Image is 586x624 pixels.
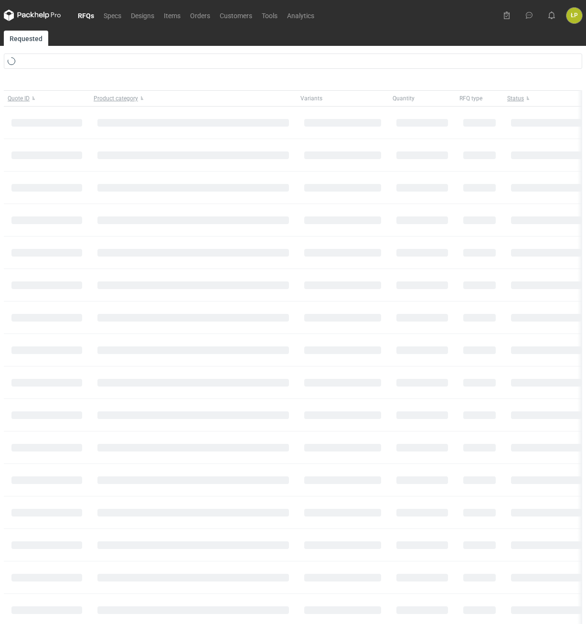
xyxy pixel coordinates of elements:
[459,95,482,102] span: RFQ type
[4,31,48,46] a: Requested
[90,91,297,106] button: Product category
[282,10,319,21] a: Analytics
[4,91,90,106] button: Quote ID
[4,10,61,21] svg: Packhelp Pro
[185,10,215,21] a: Orders
[159,10,185,21] a: Items
[94,95,138,102] span: Product category
[566,8,582,23] div: Łukasz Postawa
[126,10,159,21] a: Designs
[99,10,126,21] a: Specs
[393,95,415,102] span: Quantity
[215,10,257,21] a: Customers
[257,10,282,21] a: Tools
[73,10,99,21] a: RFQs
[300,95,322,102] span: Variants
[507,95,524,102] span: Status
[566,8,582,23] button: ŁP
[8,95,30,102] span: Quote ID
